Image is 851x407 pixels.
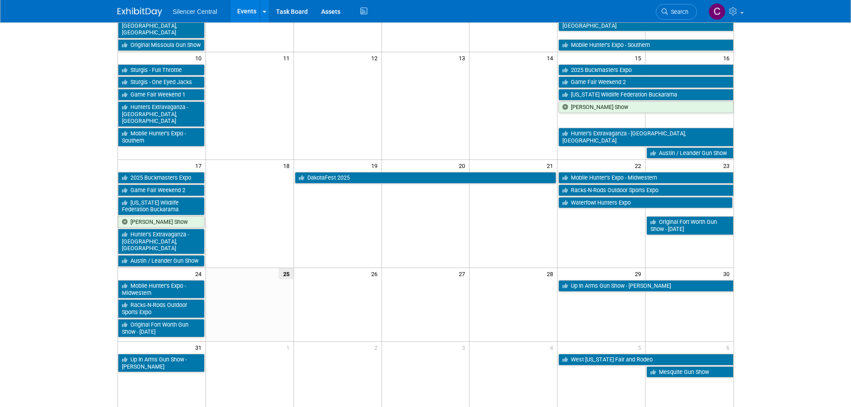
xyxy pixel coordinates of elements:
a: Game Fair Weekend 2 [558,76,733,88]
span: 26 [370,268,381,279]
span: 12 [370,52,381,63]
a: Original Missoula Gun Show [118,39,205,51]
span: 31 [194,342,205,353]
a: Hunters Extravaganza - [GEOGRAPHIC_DATA], [GEOGRAPHIC_DATA] [118,101,205,127]
span: 25 [279,268,293,279]
a: Up In Arms Gun Show - [PERSON_NAME] [118,354,205,372]
a: Austin / Leander Gun Show [646,147,733,159]
a: West [US_STATE] Fair and Rodeo [558,354,733,365]
a: Mesquite Gun Show [646,366,733,378]
span: 10 [194,52,205,63]
span: Search [668,8,688,15]
a: Game Fair Weekend 1 [118,89,205,101]
a: Mobile Hunter’s Expo - Southern [558,39,733,51]
span: 11 [282,52,293,63]
img: ExhibitDay [117,8,162,17]
span: 30 [722,268,734,279]
a: Mobile Hunter’s Expo - Midwestern [558,172,733,184]
span: 4 [549,342,557,353]
a: Sturgis - One Eyed Jacks [118,76,205,88]
a: Mobile Hunter’s Expo - Midwestern [118,280,205,298]
a: Original Fort Worth Gun Show - [DATE] [118,319,205,337]
span: 2 [373,342,381,353]
a: [US_STATE] Wildlife Federation Buckarama [558,89,733,101]
a: Hunter’s Extravaganza - [GEOGRAPHIC_DATA], [GEOGRAPHIC_DATA] [558,128,733,146]
span: 23 [722,160,734,171]
a: [PERSON_NAME] Show [558,101,733,113]
a: 2025 Buckmasters Expo [118,172,205,184]
span: 17 [194,160,205,171]
a: 2025 Buckmasters Expo [558,64,733,76]
a: Up In Arms Gun Show - [PERSON_NAME] [558,280,733,292]
span: 22 [634,160,645,171]
a: Search [656,4,697,20]
a: Sturgis - Full Throttle [118,64,205,76]
span: 20 [458,160,469,171]
span: 19 [370,160,381,171]
a: Austin / Leander Gun Show [118,255,205,267]
span: 16 [722,52,734,63]
a: Mobile Hunter’s Expo - Southern [118,128,205,146]
span: 13 [458,52,469,63]
span: 28 [546,268,557,279]
span: 6 [725,342,734,353]
span: 1 [285,342,293,353]
a: DakotaFest 2025 [295,172,557,184]
a: Game Fair Weekend 2 [118,185,205,196]
span: 3 [461,342,469,353]
span: 15 [634,52,645,63]
a: Hunters Extravaganza - [GEOGRAPHIC_DATA], [GEOGRAPHIC_DATA] [118,13,205,38]
span: 27 [458,268,469,279]
a: Waterfowl Hunters Expo [558,197,732,209]
span: 29 [634,268,645,279]
span: 18 [282,160,293,171]
img: Cade Cox [708,3,725,20]
a: [US_STATE] Wildlife Federation Buckarama [118,197,205,215]
span: 14 [546,52,557,63]
a: Racks-N-Rods Outdoor Sports Expo [558,185,733,196]
a: Original Fort Worth Gun Show - [DATE] [646,216,733,235]
span: 21 [546,160,557,171]
span: Silencer Central [173,8,218,15]
span: 5 [637,342,645,353]
span: 24 [194,268,205,279]
a: Hunter’s Extravaganza - [GEOGRAPHIC_DATA], [GEOGRAPHIC_DATA] [118,229,205,254]
a: Racks-N-Rods Outdoor Sports Expo [118,299,205,318]
a: [PERSON_NAME] Show [118,216,205,228]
